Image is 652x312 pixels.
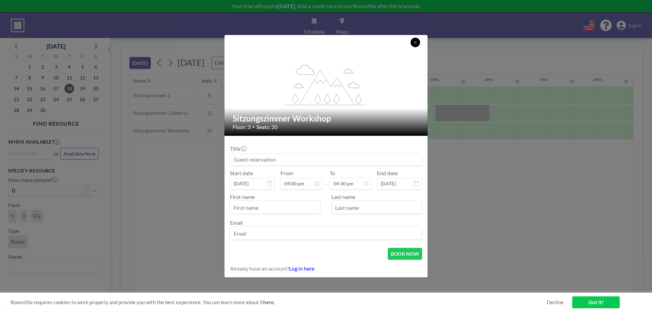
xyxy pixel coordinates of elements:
span: Floor: 3 [233,124,251,130]
span: Already have an account? [230,265,289,272]
label: Email [230,219,243,226]
input: Email [230,228,422,239]
a: Log in here [289,265,314,272]
input: Guest reservation [230,154,422,165]
g: flex-grow: 1.2; [286,64,366,105]
label: First name [230,194,255,200]
span: Roomzilla requires cookies to work properly and provide you with the best experience. You can lea... [11,299,547,306]
label: Title [230,145,246,152]
span: • [252,124,255,129]
label: End date [377,170,398,177]
a: Decline [547,299,564,306]
h2: Sitzungszimmer Workshop [233,113,420,124]
a: here. [263,299,275,305]
a: Got it! [572,296,620,308]
label: Last name [331,194,355,200]
span: - [325,172,327,187]
input: First name [230,202,320,214]
input: Last name [332,202,422,214]
label: Start date [230,170,253,177]
span: Seats: 20 [256,124,277,130]
label: To [330,170,335,177]
label: From [280,170,293,177]
button: BOOK NOW [388,248,422,260]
